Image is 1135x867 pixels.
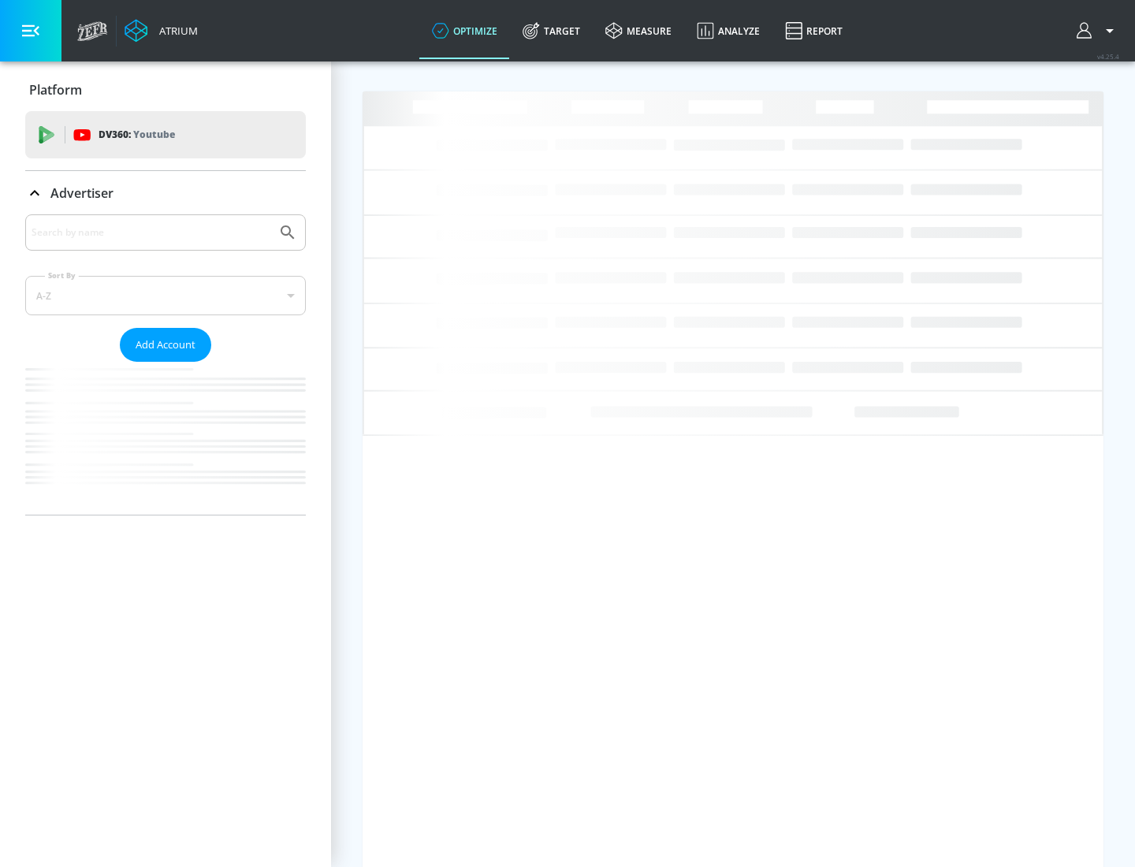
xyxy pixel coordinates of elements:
a: optimize [419,2,510,59]
p: Youtube [133,126,175,143]
span: v 4.25.4 [1097,52,1119,61]
p: Advertiser [50,184,113,202]
input: Search by name [32,222,270,243]
div: Advertiser [25,171,306,215]
span: Add Account [136,336,195,354]
nav: list of Advertiser [25,362,306,515]
a: Report [772,2,855,59]
p: DV360: [99,126,175,143]
p: Platform [29,81,82,99]
a: measure [593,2,684,59]
div: Atrium [153,24,198,38]
a: Target [510,2,593,59]
label: Sort By [45,270,79,281]
div: Advertiser [25,214,306,515]
button: Add Account [120,328,211,362]
div: A-Z [25,276,306,315]
div: DV360: Youtube [25,111,306,158]
a: Atrium [125,19,198,43]
a: Analyze [684,2,772,59]
div: Platform [25,68,306,112]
